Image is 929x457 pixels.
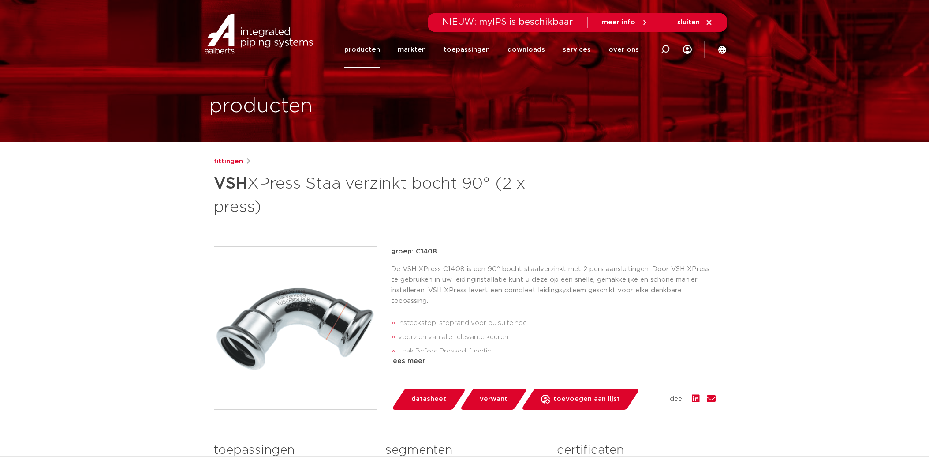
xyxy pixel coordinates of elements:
[411,392,446,406] span: datasheet
[398,316,716,330] li: insteekstop: stoprand voor buisuiteinde
[444,32,490,68] a: toepassingen
[398,32,426,68] a: markten
[398,344,716,359] li: Leak Before Pressed-functie
[391,356,716,366] div: lees meer
[507,32,545,68] a: downloads
[602,19,635,26] span: meer info
[344,32,639,68] nav: Menu
[677,19,713,26] a: sluiten
[344,32,380,68] a: producten
[602,19,649,26] a: meer info
[608,32,639,68] a: over ons
[214,156,243,167] a: fittingen
[214,247,377,409] img: Product Image for VSH XPress Staalverzinkt bocht 90° (2 x press)
[563,32,591,68] a: services
[677,19,700,26] span: sluiten
[670,394,685,404] span: deel:
[683,32,692,68] div: my IPS
[209,92,313,121] h1: producten
[398,330,716,344] li: voorzien van alle relevante keuren
[391,389,466,410] a: datasheet
[459,389,527,410] a: verwant
[480,392,507,406] span: verwant
[214,176,247,192] strong: VSH
[442,18,573,26] span: NIEUW: myIPS is beschikbaar
[391,246,716,257] p: groep: C1408
[553,392,620,406] span: toevoegen aan lijst
[214,170,545,218] h1: XPress Staalverzinkt bocht 90° (2 x press)
[391,264,716,306] p: De VSH XPress C1408 is een 90º bocht staalverzinkt met 2 pers aansluitingen. Door VSH XPress te g...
